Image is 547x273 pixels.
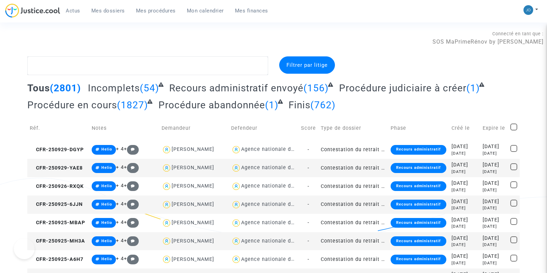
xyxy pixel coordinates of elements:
[101,165,112,170] span: Helio
[172,201,214,207] div: [PERSON_NAME]
[181,6,229,16] a: Mon calendrier
[391,163,446,173] div: Recours administratif
[452,205,478,211] div: [DATE]
[318,250,388,269] td: Contestation du retrait de [PERSON_NAME] par l'ANAH (mandataire)
[452,187,478,193] div: [DATE]
[483,216,505,224] div: [DATE]
[117,99,148,111] span: (1827)
[14,238,35,259] iframe: Help Scout Beacon - Open
[231,254,241,264] img: icon-user.svg
[452,260,478,266] div: [DATE]
[308,165,309,171] span: -
[308,238,309,244] span: -
[391,145,446,155] div: Recours administratif
[308,256,309,262] span: -
[162,181,172,191] img: icon-user.svg
[116,256,124,262] span: + 4
[449,116,480,140] td: Créé le
[124,219,139,225] span: +
[231,200,241,210] img: icon-user.svg
[172,220,214,226] div: [PERSON_NAME]
[318,177,388,195] td: Contestation du retrait de [PERSON_NAME] par l'ANAH (mandataire)
[162,254,172,264] img: icon-user.svg
[101,257,112,261] span: Helio
[318,140,388,159] td: Contestation du retrait de [PERSON_NAME] par l'ANAH (mandataire)
[130,6,181,16] a: Mes procédures
[27,99,117,111] span: Procédure en cours
[308,147,309,153] span: -
[483,161,505,169] div: [DATE]
[27,116,89,140] td: Réf.
[101,202,112,207] span: Helio
[162,163,172,173] img: icon-user.svg
[101,184,112,188] span: Helio
[452,161,478,169] div: [DATE]
[289,99,310,111] span: Finis
[159,116,229,140] td: Demandeur
[116,201,124,207] span: + 4
[388,116,449,140] td: Phase
[452,143,478,151] div: [DATE]
[91,8,125,14] span: Mes dossiers
[310,99,336,111] span: (762)
[124,164,139,170] span: +
[452,151,478,156] div: [DATE]
[483,143,505,151] div: [DATE]
[124,201,139,207] span: +
[30,183,84,189] span: CFR-250926-RXQK
[483,187,505,193] div: [DATE]
[483,151,505,156] div: [DATE]
[88,82,140,94] span: Incomplets
[318,232,388,251] td: Contestation du retrait de [PERSON_NAME] par l'ANAH (mandataire)
[483,169,505,175] div: [DATE]
[318,116,388,140] td: Type de dossier
[172,256,214,262] div: [PERSON_NAME]
[483,260,505,266] div: [DATE]
[308,201,309,207] span: -
[116,238,124,244] span: + 4
[30,201,83,207] span: CFR-250925-6JJN
[235,8,268,14] span: Mes finances
[466,82,480,94] span: (1)
[391,255,446,264] div: Recours administratif
[187,8,224,14] span: Mon calendrier
[27,82,50,94] span: Tous
[30,165,83,171] span: CFR-250929-YAE8
[101,239,112,243] span: Helio
[318,195,388,214] td: Contestation du retrait de [PERSON_NAME] par l'ANAH (mandataire)
[136,8,176,14] span: Mes procédures
[318,214,388,232] td: Contestation du retrait de [PERSON_NAME] par l'ANAH (mandataire)
[452,253,478,260] div: [DATE]
[172,238,214,244] div: [PERSON_NAME]
[483,205,505,211] div: [DATE]
[158,99,265,111] span: Procédure abandonnée
[265,99,279,111] span: (1)
[231,145,241,155] img: icon-user.svg
[124,183,139,189] span: +
[5,3,60,18] img: jc-logo.svg
[162,218,172,228] img: icon-user.svg
[391,181,446,191] div: Recours administratif
[124,146,139,152] span: +
[66,8,80,14] span: Actus
[231,181,241,191] img: icon-user.svg
[162,200,172,210] img: icon-user.svg
[339,82,466,94] span: Procédure judiciaire à créer
[124,256,139,262] span: +
[101,220,112,225] span: Helio
[86,6,130,16] a: Mes dossiers
[60,6,86,16] a: Actus
[241,238,317,244] div: Agence nationale de l'habitat
[169,82,303,94] span: Recours administratif envoyé
[116,146,124,152] span: + 4
[480,116,508,140] td: Expire le
[241,165,317,171] div: Agence nationale de l'habitat
[452,169,478,175] div: [DATE]
[308,220,309,226] span: -
[89,116,159,140] td: Notes
[229,116,298,140] td: Defendeur
[452,180,478,187] div: [DATE]
[391,200,446,209] div: Recours administratif
[303,82,329,94] span: (156)
[299,116,318,140] td: Score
